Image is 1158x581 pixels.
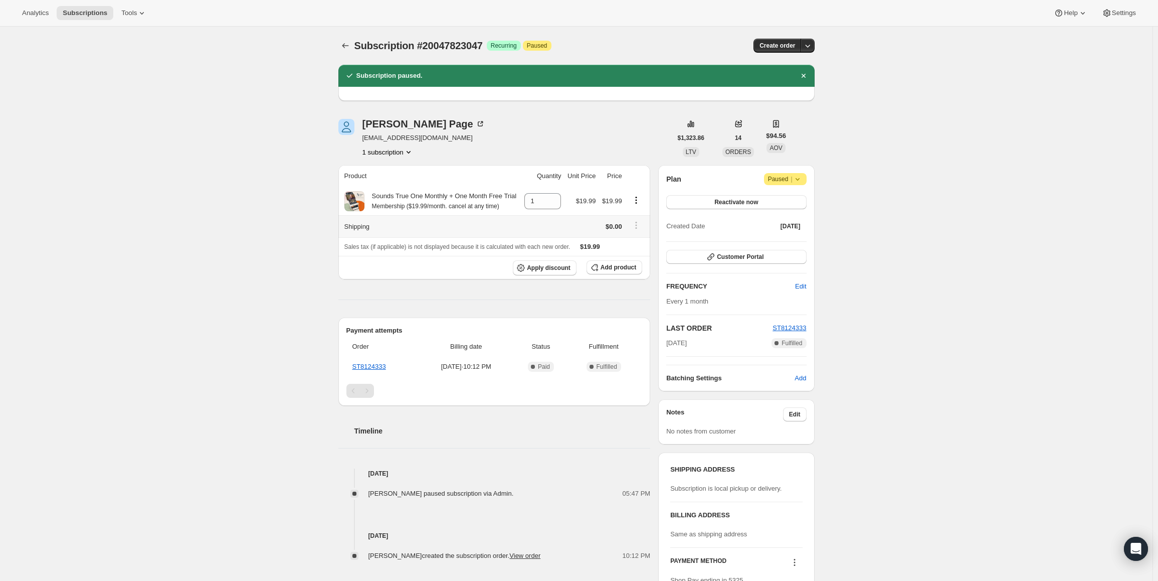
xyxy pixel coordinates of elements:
[587,260,642,274] button: Add product
[759,42,795,50] span: Create order
[517,342,565,352] span: Status
[735,134,741,142] span: 14
[356,71,423,81] h2: Subscription paused.
[338,39,352,53] button: Subscriptions
[121,9,137,17] span: Tools
[686,149,696,156] span: LTV
[781,222,801,230] span: [DATE]
[509,552,540,559] a: View order
[527,264,570,272] span: Apply discount
[725,149,751,156] span: ORDERS
[338,215,521,237] th: Shipping
[769,144,782,152] span: AOV
[623,489,651,499] span: 05:47 PM
[789,370,812,386] button: Add
[766,131,786,141] span: $94.56
[753,39,801,53] button: Create order
[354,426,651,436] h2: Timeline
[571,342,636,352] span: Fulfillment
[775,219,807,233] button: [DATE]
[422,362,511,372] span: [DATE] · 10:12 PM
[795,373,806,383] span: Add
[666,373,795,383] h6: Batching Settings
[670,465,802,475] h3: SHIPPING ADDRESS
[513,260,576,275] button: Apply discount
[714,198,758,206] span: Reactivate now
[346,326,643,336] h2: Payment attempts
[623,551,651,561] span: 10:12 PM
[597,363,617,371] span: Fulfilled
[599,165,625,187] th: Price
[783,407,807,421] button: Edit
[789,410,801,418] span: Edit
[338,531,651,541] h4: [DATE]
[1096,6,1142,20] button: Settings
[115,6,153,20] button: Tools
[354,40,483,51] span: Subscription #20047823047
[338,165,521,187] th: Product
[666,407,783,421] h3: Notes
[564,165,599,187] th: Unit Price
[352,363,386,370] a: ST8124333
[344,191,364,211] img: product img
[791,175,792,183] span: |
[362,133,485,143] span: [EMAIL_ADDRESS][DOMAIN_NAME]
[368,490,514,497] span: [PERSON_NAME] paused subscription via Admin.
[670,530,747,538] span: Same as shipping address
[338,469,651,479] h4: [DATE]
[580,243,600,250] span: $19.99
[362,119,485,129] div: [PERSON_NAME] Page
[338,119,354,135] span: Sean Page
[729,131,747,145] button: 14
[57,6,113,20] button: Subscriptions
[666,174,681,184] h2: Plan
[670,557,726,570] h3: PAYMENT METHOD
[666,298,708,305] span: Every 1 month
[666,221,705,231] span: Created Date
[666,427,736,435] span: No notes from customer
[491,42,517,50] span: Recurring
[527,42,547,50] span: Paused
[666,281,795,292] h2: FREQUENCY
[63,9,107,17] span: Subscriptions
[372,203,499,210] small: Membership ($19.99/month. cancel at any time)
[1048,6,1093,20] button: Help
[768,174,803,184] span: Paused
[666,195,806,209] button: Reactivate now
[22,9,49,17] span: Analytics
[1124,537,1148,561] div: Open Intercom Messenger
[364,191,517,211] div: Sounds True One Monthly + One Month Free Trial
[795,281,806,292] span: Edit
[672,131,710,145] button: $1,323.86
[1064,9,1077,17] span: Help
[782,339,802,347] span: Fulfilled
[666,323,773,333] h2: LAST ORDER
[717,253,763,261] span: Customer Portal
[773,323,806,333] button: ST8124333
[368,552,541,559] span: [PERSON_NAME] created the subscription order.
[666,338,687,348] span: [DATE]
[521,165,564,187] th: Quantity
[602,197,622,205] span: $19.99
[576,197,596,205] span: $19.99
[346,384,643,398] nav: Pagination
[789,278,812,295] button: Edit
[666,250,806,264] button: Customer Portal
[1112,9,1136,17] span: Settings
[670,485,782,492] span: Subscription is local pickup or delivery.
[346,336,419,358] th: Order
[422,342,511,352] span: Billing date
[538,363,550,371] span: Paid
[678,134,704,142] span: $1,323.86
[628,220,644,231] button: Shipping actions
[606,223,622,230] span: $0.00
[601,263,636,271] span: Add product
[344,243,570,250] span: Sales tax (if applicable) is not displayed because it is calculated with each new order.
[670,510,802,520] h3: BILLING ADDRESS
[16,6,55,20] button: Analytics
[773,324,806,332] a: ST8124333
[628,195,644,206] button: Product actions
[362,147,414,157] button: Product actions
[797,69,811,83] button: Dismiss notification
